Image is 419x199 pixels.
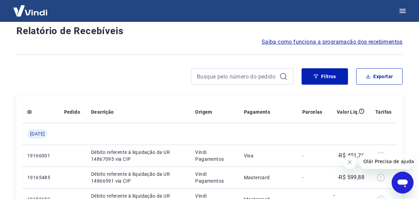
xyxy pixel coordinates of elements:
[64,109,80,115] p: Pedido
[302,152,322,159] p: -
[343,155,357,169] iframe: Fechar mensagem
[195,109,212,115] p: Origem
[91,149,184,162] p: Débito referente à liquidação da UR 14867095 via CIP
[4,5,57,10] span: Olá! Precisa de ajuda?
[91,171,184,184] p: Débito referente à liquidação da UR 14866591 via CIP
[337,173,364,182] p: -R$ 599,88
[359,154,414,169] iframe: Mensagem da empresa
[356,68,403,85] button: Exportar
[16,24,403,38] h4: Relatório de Recebíveis
[302,68,348,85] button: Filtros
[195,171,233,184] p: Vindi Pagamentos
[337,152,364,160] p: -R$ 401,76
[244,174,291,181] p: Mastercard
[27,174,53,181] p: 19165485
[195,149,233,162] p: Vindi Pagamentos
[27,152,53,159] p: 19166001
[262,38,403,46] a: Saiba como funciona a programação dos recebimentos
[8,0,53,21] img: Vindi
[91,109,114,115] p: Descrição
[392,172,414,194] iframe: Botão para abrir a janela de mensagens
[302,174,322,181] p: -
[244,152,291,159] p: Visa
[375,109,392,115] p: Tarifas
[302,109,322,115] p: Parcelas
[197,71,277,82] input: Busque pelo número do pedido
[244,109,271,115] p: Pagamento
[27,109,32,115] p: ID
[30,130,45,137] span: [DATE]
[337,109,359,115] p: Valor Líq.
